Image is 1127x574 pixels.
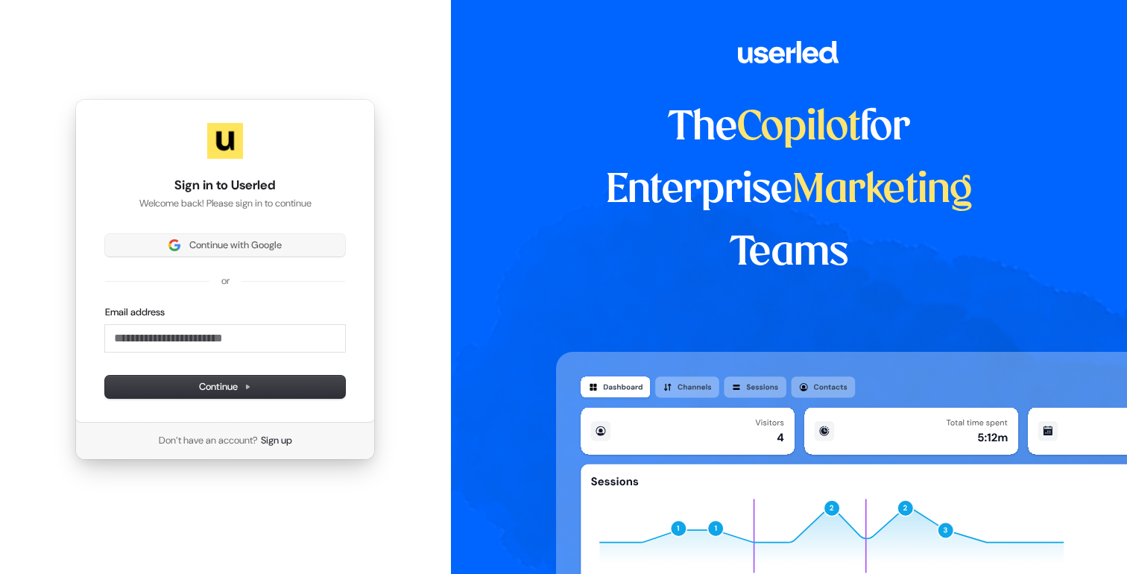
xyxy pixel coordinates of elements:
h1: Sign in to Userled [105,177,345,195]
button: Sign in with GoogleContinue with Google [105,234,345,256]
span: Marketing [792,171,973,210]
label: Email address [105,306,165,319]
span: Copilot [737,109,860,148]
img: Sign in with Google [168,239,180,251]
span: Don’t have an account? [159,434,258,447]
a: Sign up [261,434,292,447]
h1: The for Enterprise Teams [556,97,1022,285]
span: Continue with Google [189,239,282,252]
p: Welcome back! Please sign in to continue [105,197,345,210]
p: or [221,274,230,288]
button: Continue [105,376,345,398]
span: Continue [199,380,251,394]
img: Userled [207,123,243,159]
